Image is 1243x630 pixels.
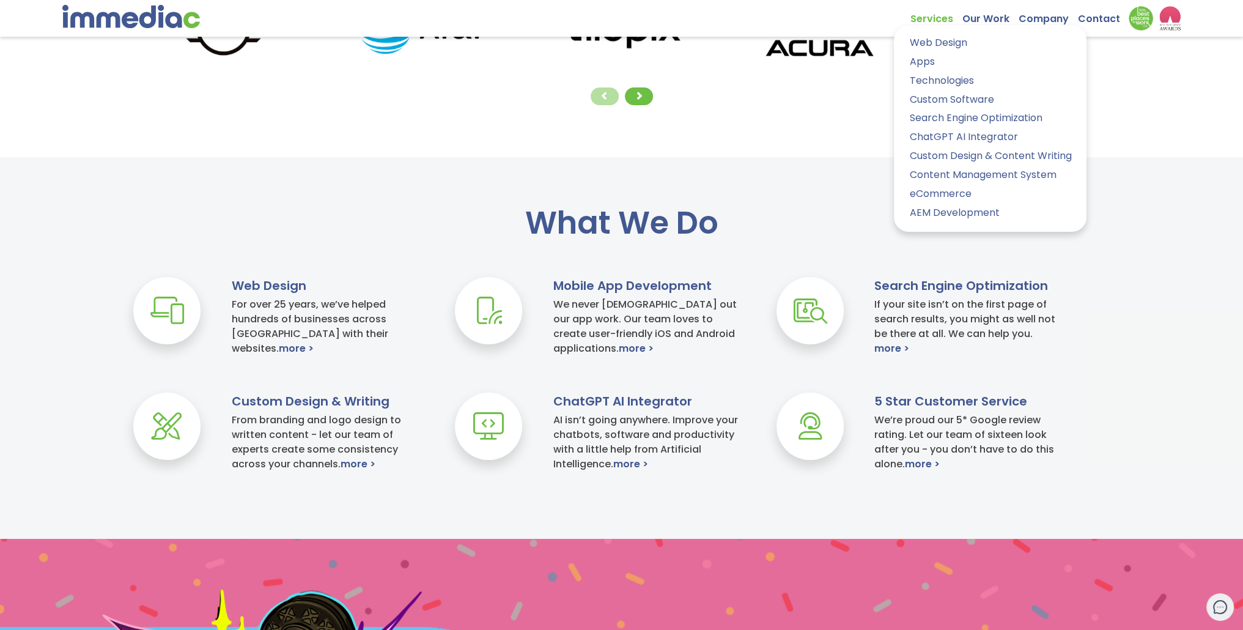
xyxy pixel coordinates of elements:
[874,393,1068,410] h3: 5 Star Customer Service
[903,91,1077,109] a: Custom Software
[1159,6,1181,31] img: logo2_wea_nobg.webp
[232,413,425,472] h4: From branding and logo design to written content - let our team of experts create some consistenc...
[1018,6,1077,25] a: Company
[910,6,962,25] a: Services
[903,109,1077,127] a: Search Engine Optimization
[874,413,1068,472] h4: We’re proud our 5* Google review rating. Let our team of sixteen look after you - you don’t have ...
[874,277,1068,294] h3: Search Engine Optimization
[903,147,1077,165] a: Custom Design & Content Writing
[874,297,1068,356] h4: If your site isn’t on the first page of search results, you might as well not be there at all. We...
[553,297,746,356] h4: We never [DEMOGRAPHIC_DATA] out our app work. Our team loves to create user-friendly iOS and Andr...
[962,6,1018,25] a: Our Work
[1129,6,1153,31] img: Down
[232,277,425,294] h3: Web Design
[613,457,647,472] a: more >
[553,393,746,410] h3: ChatGPT AI Integrator
[341,457,375,472] a: more >
[903,185,1077,203] a: eCommerce
[903,166,1077,184] a: Content Management System
[62,5,200,28] img: immediac
[279,341,314,356] a: more >
[1077,6,1129,25] a: Contact
[553,413,746,472] h4: AI isn’t going anywhere. Improve your chatbots, software and productivity with a little help from...
[903,53,1077,71] a: Apps
[903,34,1077,52] a: Web Design
[232,297,425,356] h4: For over 25 years, we’ve helped hundreds of businesses across [GEOGRAPHIC_DATA] with their websites.
[618,341,653,356] a: more >
[874,341,909,356] a: more >
[903,128,1077,146] a: ChatGPT AI Integrator
[553,277,746,294] h3: Mobile App Development
[232,393,425,410] h3: Custom Design & Writing
[903,72,1077,90] a: Technologies
[905,457,940,472] a: more >
[903,204,1077,222] a: AEM Development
